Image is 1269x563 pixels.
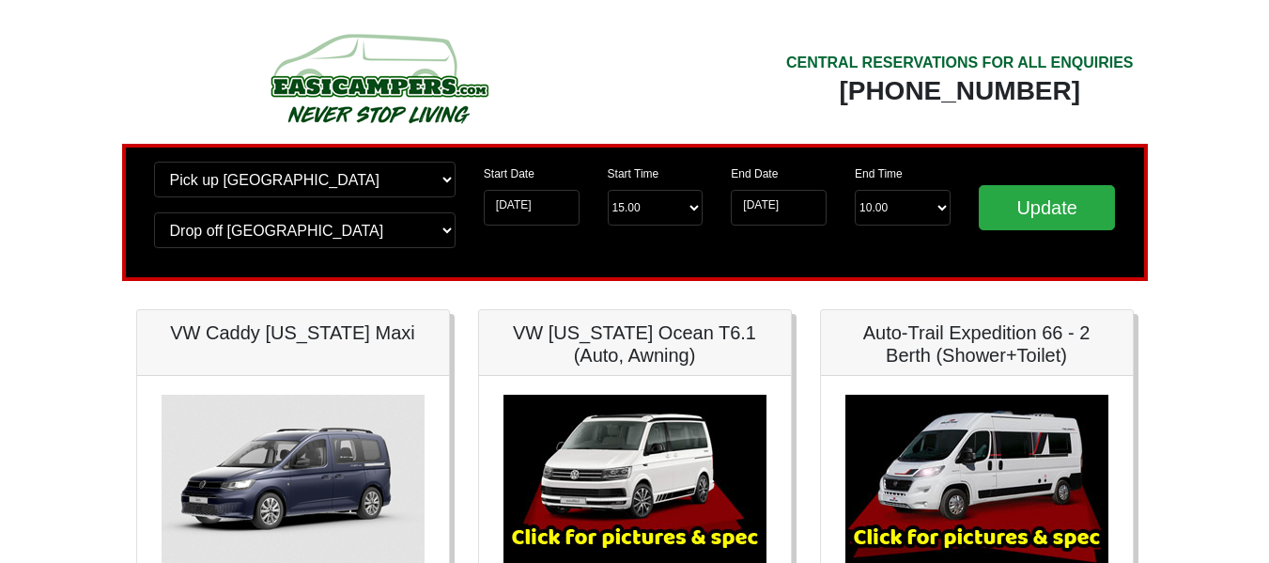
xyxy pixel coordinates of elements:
[200,26,557,130] img: campers-checkout-logo.png
[608,165,659,182] label: Start Time
[786,74,1134,108] div: [PHONE_NUMBER]
[786,52,1134,74] div: CENTRAL RESERVATIONS FOR ALL ENQUIRIES
[731,165,778,182] label: End Date
[731,190,827,226] input: Return Date
[498,321,772,367] h5: VW [US_STATE] Ocean T6.1 (Auto, Awning)
[484,190,580,226] input: Start Date
[855,165,903,182] label: End Time
[484,165,534,182] label: Start Date
[840,321,1114,367] h5: Auto-Trail Expedition 66 - 2 Berth (Shower+Toilet)
[979,185,1116,230] input: Update
[156,321,430,344] h5: VW Caddy [US_STATE] Maxi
